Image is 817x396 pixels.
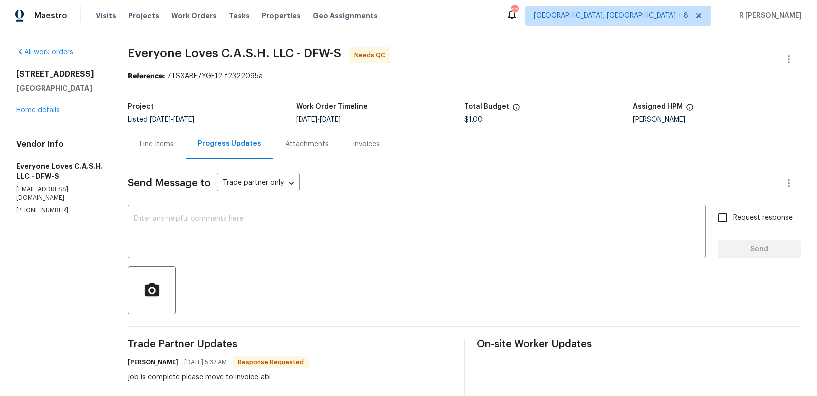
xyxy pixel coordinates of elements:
span: Trade Partner Updates [128,339,452,349]
span: R [PERSON_NAME] [735,11,802,21]
h4: Vendor Info [16,139,104,149]
span: Listed [128,116,194,123]
b: Reference: [128,73,165,80]
span: [DATE] 5:37 AM [184,357,227,367]
div: Invoices [353,139,380,149]
span: Request response [733,213,793,223]
h6: [PERSON_NAME] [128,357,178,367]
h5: Project [128,103,154,110]
span: [DATE] [296,116,317,123]
span: Response Requested [234,357,308,367]
div: Trade partner only [217,175,300,192]
div: Line Items [140,139,174,149]
span: Everyone Loves C.A.S.H. LLC - DFW-S [128,47,341,59]
span: Geo Assignments [313,11,378,21]
div: job is complete please move to invoice-abl [128,372,309,382]
span: Tasks [229,12,250,19]
span: $1.00 [464,116,483,123]
p: [EMAIL_ADDRESS][DOMAIN_NAME] [16,185,104,202]
div: Attachments [285,139,329,149]
span: Needs QC [354,50,389,60]
div: 7TSXABF7YGE12-f2322095a [128,71,801,81]
span: [DATE] [320,116,341,123]
span: - [150,116,194,123]
div: Progress Updates [198,139,261,149]
span: - [296,116,341,123]
p: [PHONE_NUMBER] [16,206,104,215]
a: All work orders [16,49,73,56]
a: Home details [16,107,60,114]
h5: Total Budget [464,103,509,110]
div: 205 [511,6,518,16]
h5: Assigned HPM [633,103,683,110]
h5: Work Order Timeline [296,103,368,110]
span: [DATE] [150,116,171,123]
span: The total cost of line items that have been proposed by Opendoor. This sum includes line items th... [512,103,520,116]
span: Properties [262,11,301,21]
span: [DATE] [173,116,194,123]
span: Visits [96,11,116,21]
span: On-site Worker Updates [477,339,801,349]
div: [PERSON_NAME] [633,116,801,123]
span: [GEOGRAPHIC_DATA], [GEOGRAPHIC_DATA] + 8 [534,11,688,21]
span: Send Message to [128,178,211,188]
h5: Everyone Loves C.A.S.H. LLC - DFW-S [16,161,104,181]
span: Work Orders [171,11,217,21]
span: Maestro [34,11,67,21]
h5: [GEOGRAPHIC_DATA] [16,83,104,93]
h2: [STREET_ADDRESS] [16,69,104,79]
span: The hpm assigned to this work order. [686,103,694,116]
span: Projects [128,11,159,21]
